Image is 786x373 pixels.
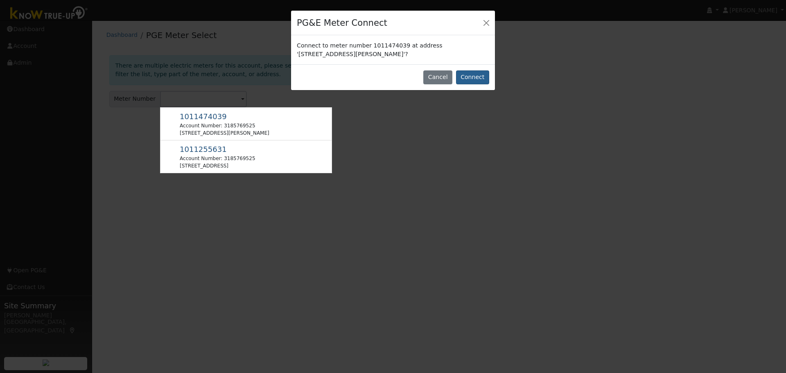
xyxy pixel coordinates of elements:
[456,70,489,84] button: Connect
[297,16,387,29] h4: PG&E Meter Connect
[180,155,255,162] div: Account Number: 3185769525
[180,112,227,121] span: 1011474039
[180,114,227,120] span: Usage Point: 6379286555
[180,129,269,137] div: [STREET_ADDRESS][PERSON_NAME]
[423,70,452,84] button: Cancel
[180,122,269,129] div: Account Number: 3185769525
[481,17,492,28] button: Close
[291,35,495,64] div: Connect to meter number 1011474039 at address '[STREET_ADDRESS][PERSON_NAME]'?
[180,147,227,153] span: Usage Point: 9056944363
[180,162,255,170] div: [STREET_ADDRESS]
[180,145,227,154] span: 1011255631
